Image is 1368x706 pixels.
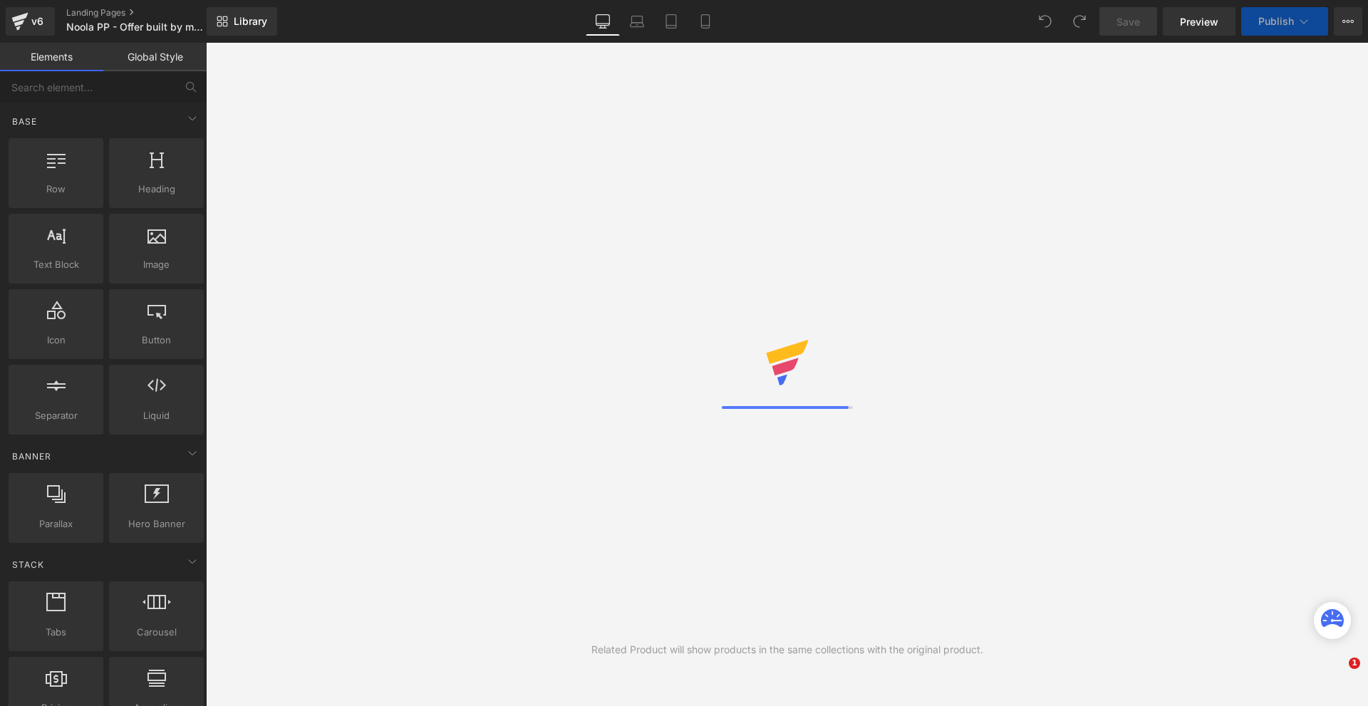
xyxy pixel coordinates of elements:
[11,450,53,463] span: Banner
[1180,14,1218,29] span: Preview
[113,516,199,531] span: Hero Banner
[113,625,199,640] span: Carousel
[591,642,983,658] div: Related Product will show products in the same collections with the original product.
[13,257,99,272] span: Text Block
[11,558,46,571] span: Stack
[1320,658,1354,692] iframe: Intercom live chat
[113,333,199,348] span: Button
[1065,7,1094,36] button: Redo
[113,257,199,272] span: Image
[103,43,207,71] a: Global Style
[1334,7,1362,36] button: More
[13,333,99,348] span: Icon
[1031,7,1059,36] button: Undo
[11,115,38,128] span: Base
[688,7,722,36] a: Mobile
[13,516,99,531] span: Parallax
[620,7,654,36] a: Laptop
[1241,7,1328,36] button: Publish
[6,7,55,36] a: v6
[28,12,46,31] div: v6
[13,182,99,197] span: Row
[66,7,230,19] a: Landing Pages
[1163,7,1235,36] a: Preview
[13,408,99,423] span: Separator
[113,408,199,423] span: Liquid
[13,625,99,640] span: Tabs
[66,21,203,33] span: Noola PP - Offer built by me USE THIS
[586,7,620,36] a: Desktop
[234,15,267,28] span: Library
[1349,658,1360,669] span: 1
[207,7,277,36] a: New Library
[1258,16,1294,27] span: Publish
[654,7,688,36] a: Tablet
[113,182,199,197] span: Heading
[1116,14,1140,29] span: Save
